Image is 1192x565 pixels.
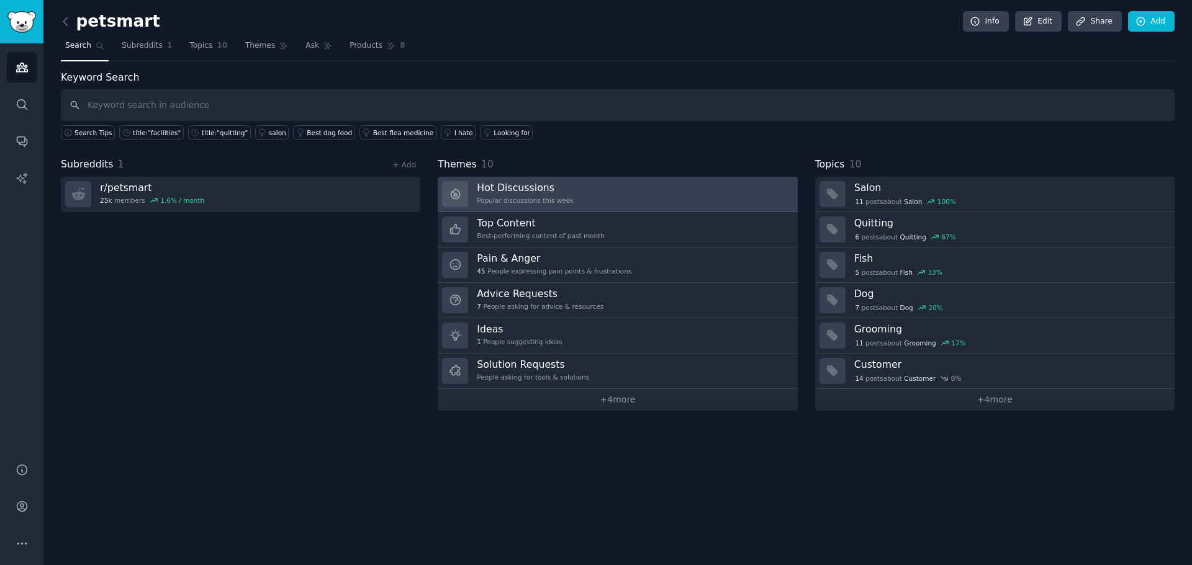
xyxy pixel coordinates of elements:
div: 100 % [937,197,956,206]
span: 11 [855,197,863,206]
a: Ask [301,36,336,61]
a: Quitting6postsaboutQuitting67% [815,212,1175,247]
a: I hate [441,125,476,140]
h3: Pain & Anger [477,252,631,265]
h3: Hot Discussions [477,181,574,194]
div: People asking for advice & resources [477,302,603,311]
h3: Ideas [477,323,562,336]
div: members [100,196,204,205]
span: Grooming [904,339,936,347]
a: Solution RequestsPeople asking for tools & solutions [438,354,797,389]
a: Ideas1People suggesting ideas [438,318,797,354]
a: Search [61,36,109,61]
a: Advice Requests7People asking for advice & resources [438,283,797,318]
h3: Dog [854,287,1166,300]
button: Search Tips [61,125,115,140]
span: 1 [167,40,173,51]
div: 1.6 % / month [160,196,204,205]
div: 17 % [951,339,965,347]
a: Themes [241,36,293,61]
h3: Fish [854,252,1166,265]
a: Info [963,11,1009,32]
div: post s about [854,267,944,278]
span: 5 [855,268,859,277]
span: Dog [900,303,913,312]
a: Share [1068,11,1121,32]
a: Edit [1015,11,1062,32]
h3: Grooming [854,323,1166,336]
div: People asking for tools & solutions [477,373,589,381]
div: 0 % [951,374,962,383]
div: Best flea medicine [373,128,434,137]
span: 10 [481,158,494,170]
div: People expressing pain points & frustrations [477,267,631,275]
span: Products [350,40,382,51]
a: Best flea medicine [359,125,436,140]
a: Hot DiscussionsPopular discussions this week [438,177,797,212]
span: Topics [815,157,845,172]
span: Search [65,40,91,51]
span: 7 [477,302,481,311]
span: 1 [477,337,481,346]
span: 6 [855,233,859,241]
span: Fish [900,268,913,277]
div: 33 % [928,268,942,277]
a: Add [1128,11,1175,32]
a: +4more [438,389,797,411]
input: Keyword search in audience [61,89,1175,121]
a: Best dog food [293,125,354,140]
div: post s about [854,231,957,242]
div: post s about [854,302,944,313]
div: I hate [454,128,473,137]
div: 20 % [928,303,942,312]
a: + Add [392,161,416,169]
span: Topics [189,40,212,51]
span: Ask [305,40,319,51]
div: Looking for [494,128,530,137]
img: GummySearch logo [7,11,36,33]
a: Fish5postsaboutFish33% [815,247,1175,283]
h3: Advice Requests [477,287,603,300]
a: Topics10 [185,36,232,61]
div: post s about [854,373,963,384]
div: title:"quitting" [202,128,248,137]
a: +4more [815,389,1175,411]
span: Customer [904,374,936,383]
div: post s about [854,337,967,349]
span: 11 [855,339,863,347]
div: title:"facilities" [133,128,181,137]
a: r/petsmart25kmembers1.6% / month [61,177,420,212]
h3: r/ petsmart [100,181,204,194]
span: 14 [855,374,863,383]
div: 67 % [941,233,955,241]
span: 25k [100,196,112,205]
a: Subreddits1 [117,36,176,61]
span: Search Tips [74,128,112,137]
div: Best dog food [307,128,352,137]
a: Grooming11postsaboutGrooming17% [815,318,1175,354]
h3: Top Content [477,216,605,229]
span: 45 [477,267,485,275]
span: 8 [400,40,405,51]
div: People suggesting ideas [477,337,562,346]
a: Top ContentBest-performing content of past month [438,212,797,247]
a: Looking for [480,125,533,140]
span: Salon [904,197,922,206]
span: Quitting [900,233,926,241]
span: 10 [849,158,861,170]
a: salon [255,125,289,140]
span: 10 [217,40,228,51]
div: Best-performing content of past month [477,231,605,240]
div: post s about [854,196,957,207]
a: title:"quitting" [188,125,251,140]
a: Products8 [345,36,409,61]
h3: Customer [854,358,1166,371]
span: Themes [245,40,276,51]
h3: Quitting [854,216,1166,229]
a: Salon11postsaboutSalon100% [815,177,1175,212]
span: Themes [438,157,477,172]
span: 7 [855,303,859,312]
a: Customer14postsaboutCustomer0% [815,354,1175,389]
a: Pain & Anger45People expressing pain points & frustrations [438,247,797,283]
span: Subreddits [61,157,114,172]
